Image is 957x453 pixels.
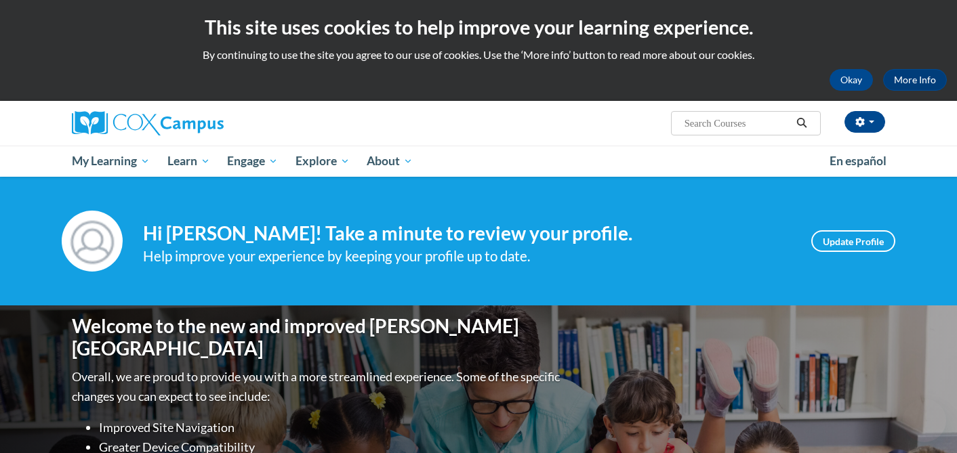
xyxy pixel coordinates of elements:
[72,111,329,135] a: Cox Campus
[63,146,159,177] a: My Learning
[821,147,895,175] a: En español
[811,230,895,252] a: Update Profile
[72,153,150,169] span: My Learning
[287,146,359,177] a: Explore
[62,211,123,272] img: Profile Image
[143,222,791,245] h4: Hi [PERSON_NAME]! Take a minute to review your profile.
[359,146,422,177] a: About
[52,146,905,177] div: Main menu
[99,418,563,437] li: Improved Site Navigation
[296,153,350,169] span: Explore
[830,154,887,168] span: En español
[72,367,563,406] p: Overall, we are proud to provide you with a more streamlined experience. Some of the specific cha...
[218,146,287,177] a: Engage
[159,146,219,177] a: Learn
[72,111,224,135] img: Cox Campus
[72,315,563,360] h1: Welcome to the new and improved [PERSON_NAME][GEOGRAPHIC_DATA]
[10,47,947,62] p: By continuing to use the site you agree to our use of cookies. Use the ‘More info’ button to read...
[830,69,873,91] button: Okay
[227,153,278,169] span: Engage
[683,115,792,131] input: Search Courses
[844,111,885,133] button: Account Settings
[883,69,947,91] a: More Info
[903,399,946,442] iframe: Button to launch messaging window
[792,115,812,131] button: Search
[143,245,791,267] div: Help improve your experience by keeping your profile up to date.
[10,14,947,41] h2: This site uses cookies to help improve your learning experience.
[167,153,210,169] span: Learn
[367,153,413,169] span: About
